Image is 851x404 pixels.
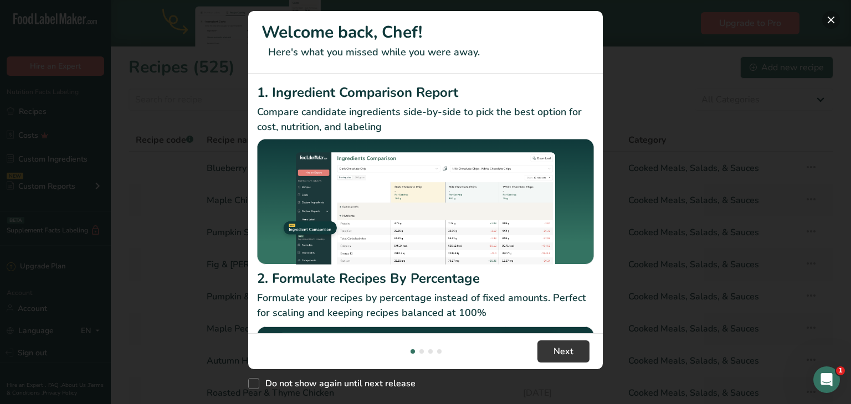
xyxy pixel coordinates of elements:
h1: Welcome back, Chef! [262,20,589,45]
p: Here's what you missed while you were away. [262,45,589,60]
h2: 2. Formulate Recipes By Percentage [257,268,594,288]
iframe: Intercom live chat [813,366,840,393]
h2: 1. Ingredient Comparison Report [257,82,594,102]
span: 1 [836,366,845,375]
p: Formulate your recipes by percentage instead of fixed amounts. Perfect for scaling and keeping re... [257,291,594,320]
span: Next [553,345,573,358]
img: Ingredient Comparison Report [257,139,594,265]
button: Next [537,340,589,362]
span: Do not show again until next release [259,378,416,389]
p: Compare candidate ingredients side-by-side to pick the best option for cost, nutrition, and labeling [257,105,594,134]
